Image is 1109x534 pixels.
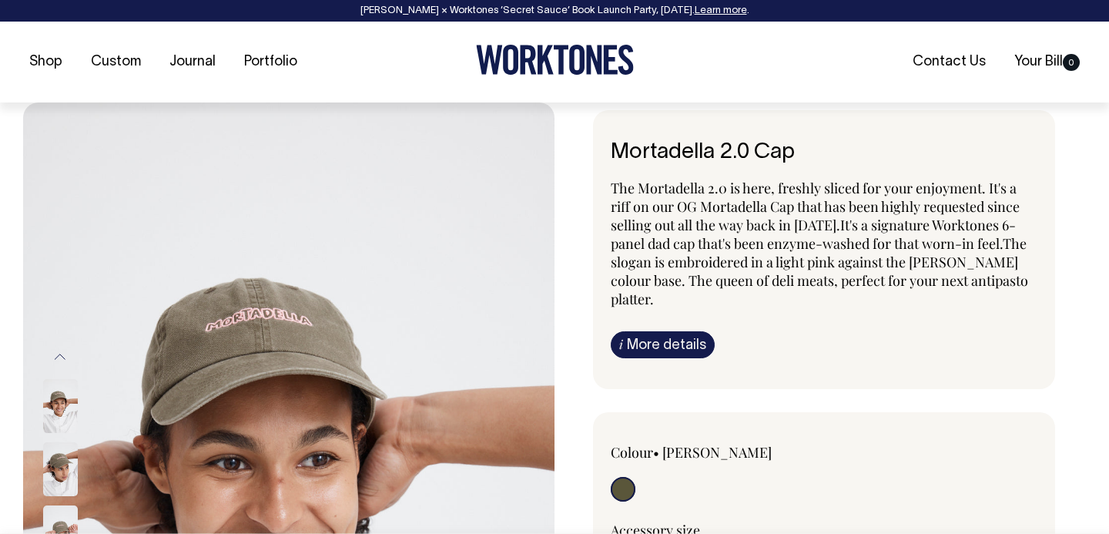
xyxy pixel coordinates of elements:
[43,379,78,433] img: moss
[238,49,303,75] a: Portfolio
[1063,54,1080,71] span: 0
[906,49,992,75] a: Contact Us
[662,443,772,462] label: [PERSON_NAME]
[695,6,747,15] a: Learn more
[49,340,72,374] button: Previous
[15,5,1094,16] div: [PERSON_NAME] × Worktones ‘Secret Sauce’ Book Launch Party, [DATE]. .
[611,141,1037,165] h1: Mortadella 2.0 Cap
[611,331,715,358] a: iMore details
[611,179,1037,308] p: The Mortadella 2.0 is here, freshly sliced for your enjoyment. It's a riff on our OG Mortadella C...
[611,216,1027,290] span: It's a signature Worktones 6-panel dad cap that's been enzyme-washed for that worn-in feel. The s...
[619,336,623,352] span: i
[85,49,147,75] a: Custom
[43,442,78,496] img: Mortadella 2.0 Cap
[163,49,222,75] a: Journal
[611,443,782,462] div: Colour
[653,443,659,462] span: •
[1008,49,1086,75] a: Your Bill0
[23,49,69,75] a: Shop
